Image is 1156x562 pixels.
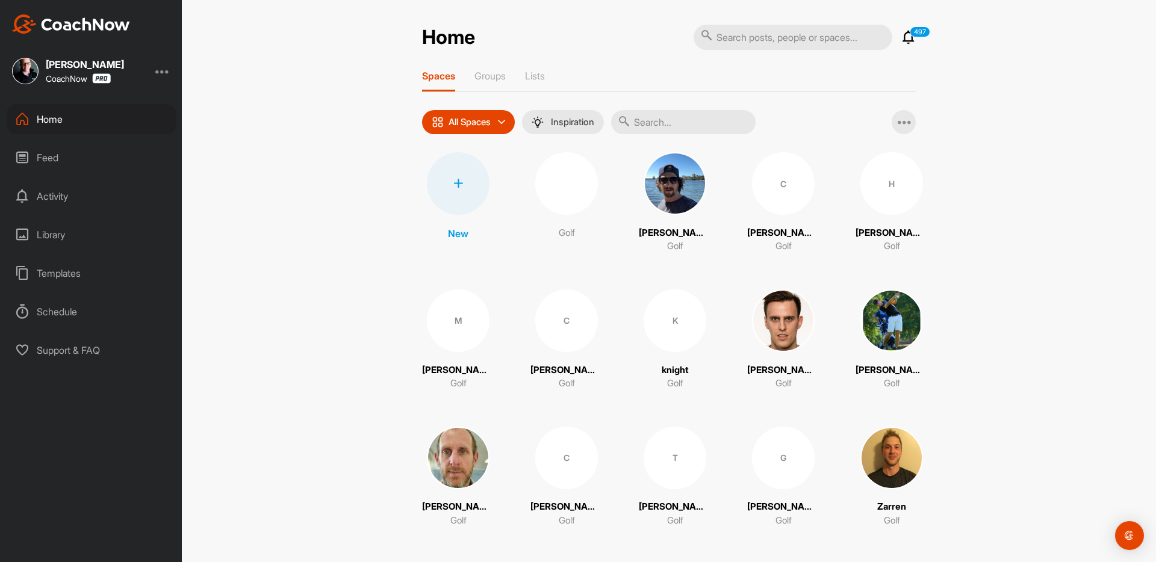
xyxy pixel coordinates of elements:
p: Golf [559,514,575,528]
a: C[PERSON_NAME]Golf [747,152,819,253]
p: Golf [667,514,683,528]
div: G [752,427,815,489]
div: H [860,152,923,215]
a: [PERSON_NAME]Golf [747,289,819,391]
div: K [644,289,706,352]
img: square_04ca77c7c53cd3339529e915fae3917d.jpg [752,289,815,352]
p: [PERSON_NAME] [530,500,603,514]
a: H[PERSON_NAME]Golf [856,152,928,253]
p: Groups [474,70,506,82]
p: Golf [559,226,575,240]
img: CoachNow [12,14,130,34]
p: Spaces [422,70,455,82]
p: [PERSON_NAME] [856,226,928,240]
div: Open Intercom Messenger [1115,521,1144,550]
p: [PERSON_NAME] [639,226,711,240]
p: Lists [525,70,545,82]
div: Support & FAQ [7,335,176,365]
div: T [644,427,706,489]
a: Golf [530,152,603,253]
p: Golf [450,377,467,391]
a: [PERSON_NAME]Golf [422,427,494,528]
div: Activity [7,181,176,211]
div: Templates [7,258,176,288]
img: square_e5a1c8b45c7a489716c79f886f6a0dca.jpg [427,427,489,489]
div: C [535,427,598,489]
p: Golf [775,514,792,528]
img: square_d7b6dd5b2d8b6df5777e39d7bdd614c0.jpg [12,58,39,84]
div: [PERSON_NAME] [46,60,124,69]
div: C [752,152,815,215]
p: [PERSON_NAME] [856,363,928,377]
p: [PERSON_NAME] [422,500,494,514]
a: T[PERSON_NAME]Golf [639,427,711,528]
p: Golf [884,239,900,253]
p: Golf [775,377,792,391]
p: Inspiration [551,117,594,127]
img: square_3693790e66a3519a47180c501abf0a57.jpg [860,427,923,489]
a: [PERSON_NAME]Golf [639,152,711,253]
p: Golf [884,514,900,528]
div: Feed [7,143,176,173]
a: G[PERSON_NAME]Golf [747,427,819,528]
input: Search posts, people or spaces... [694,25,892,50]
p: All Spaces [449,117,491,127]
a: [PERSON_NAME]Golf [856,289,928,391]
p: New [448,226,468,241]
p: [PERSON_NAME] [747,500,819,514]
div: Schedule [7,297,176,327]
a: C[PERSON_NAME]Golf [530,427,603,528]
input: Search... [611,110,756,134]
p: Golf [667,239,683,253]
div: Library [7,220,176,250]
p: Golf [559,377,575,391]
p: [PERSON_NAME] [422,363,494,377]
img: menuIcon [532,116,544,128]
a: KknightGolf [639,289,711,391]
p: [PERSON_NAME] [747,226,819,240]
p: Golf [884,377,900,391]
p: Zarren [877,500,906,514]
p: [PERSON_NAME] [747,363,819,377]
img: icon [432,116,444,128]
a: M[PERSON_NAME]Golf [422,289,494,391]
div: C [535,289,598,352]
a: ZarrenGolf [856,427,928,528]
p: 497 [910,26,930,37]
p: [PERSON_NAME] [530,363,603,377]
img: square_c52517cafae7cc9ad69740a6896fcb52.jpg [860,289,923,352]
img: CoachNow Pro [92,73,111,84]
div: CoachNow [46,73,111,84]
p: [PERSON_NAME] [639,500,711,514]
div: M [427,289,489,352]
p: Golf [775,239,792,253]
img: square_c74c483136c5a322e8c3ab00325b5695.jpg [644,152,706,215]
p: Golf [667,377,683,391]
a: C[PERSON_NAME]Golf [530,289,603,391]
p: knight [662,363,689,377]
div: Home [7,104,176,134]
p: Golf [450,514,467,528]
h2: Home [422,26,475,49]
